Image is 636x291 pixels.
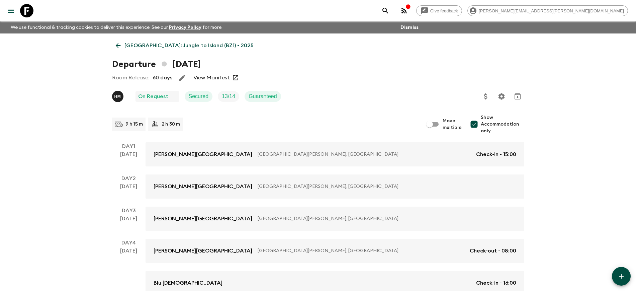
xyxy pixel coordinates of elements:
a: [PERSON_NAME][GEOGRAPHIC_DATA][GEOGRAPHIC_DATA][PERSON_NAME], [GEOGRAPHIC_DATA] [146,207,524,231]
p: [PERSON_NAME][GEOGRAPHIC_DATA] [154,215,252,223]
p: 9 h 15 m [125,121,143,128]
span: Hob Medina [112,93,125,98]
p: We use functional & tracking cookies to deliver this experience. See our for more. [8,21,225,33]
button: HM [112,91,125,102]
span: Give feedback [427,8,462,13]
p: Check-in - 16:00 [476,279,516,287]
p: 60 days [153,74,172,82]
p: Room Release: [112,74,149,82]
p: Secured [189,92,209,100]
button: Archive (Completed, Cancelled or Unsynced Departures only) [511,90,524,103]
p: Blu [DEMOGRAPHIC_DATA] [154,279,222,287]
div: [PERSON_NAME][EMAIL_ADDRESS][PERSON_NAME][DOMAIN_NAME] [467,5,628,16]
p: [GEOGRAPHIC_DATA]: Jungle to Island (BZ1) • 2025 [124,42,254,50]
p: Check-out - 08:00 [470,247,516,255]
p: [GEOGRAPHIC_DATA][PERSON_NAME], [GEOGRAPHIC_DATA] [258,183,511,190]
h1: Departure [DATE] [112,58,201,71]
a: [PERSON_NAME][GEOGRAPHIC_DATA][GEOGRAPHIC_DATA][PERSON_NAME], [GEOGRAPHIC_DATA]Check-out - 08:00 [146,239,524,263]
p: 13 / 14 [222,92,235,100]
p: [GEOGRAPHIC_DATA][PERSON_NAME], [GEOGRAPHIC_DATA] [258,247,464,254]
p: Day 1 [112,142,146,150]
a: View Manifest [193,74,230,81]
p: Day 4 [112,239,146,247]
p: [PERSON_NAME][GEOGRAPHIC_DATA] [154,183,252,191]
div: [DATE] [120,183,137,199]
a: [GEOGRAPHIC_DATA]: Jungle to Island (BZ1) • 2025 [112,39,257,52]
p: Day 2 [112,174,146,183]
p: [GEOGRAPHIC_DATA][PERSON_NAME], [GEOGRAPHIC_DATA] [258,215,511,222]
div: [DATE] [120,150,137,166]
p: Guaranteed [249,92,277,100]
span: Move multiple [443,118,462,131]
button: Update Price, Early Bird Discount and Costs [479,90,492,103]
button: menu [4,4,17,17]
div: Trip Fill [218,91,239,102]
a: [PERSON_NAME][GEOGRAPHIC_DATA][GEOGRAPHIC_DATA][PERSON_NAME], [GEOGRAPHIC_DATA]Check-in - 15:00 [146,142,524,166]
button: Settings [495,90,508,103]
p: Check-in - 15:00 [476,150,516,158]
span: Show Accommodation only [481,114,524,134]
button: search adventures [379,4,392,17]
p: H M [114,94,121,99]
p: Day 3 [112,207,146,215]
p: [GEOGRAPHIC_DATA][PERSON_NAME], [GEOGRAPHIC_DATA] [258,151,471,158]
a: Give feedback [416,5,462,16]
p: [PERSON_NAME][GEOGRAPHIC_DATA] [154,247,252,255]
p: 2 h 30 m [162,121,180,128]
p: On Request [138,92,168,100]
div: Secured [185,91,213,102]
span: [PERSON_NAME][EMAIL_ADDRESS][PERSON_NAME][DOMAIN_NAME] [475,8,628,13]
p: [PERSON_NAME][GEOGRAPHIC_DATA] [154,150,252,158]
a: Privacy Policy [169,25,201,30]
button: Dismiss [399,23,420,32]
a: [PERSON_NAME][GEOGRAPHIC_DATA][GEOGRAPHIC_DATA][PERSON_NAME], [GEOGRAPHIC_DATA] [146,174,524,199]
div: [DATE] [120,215,137,231]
